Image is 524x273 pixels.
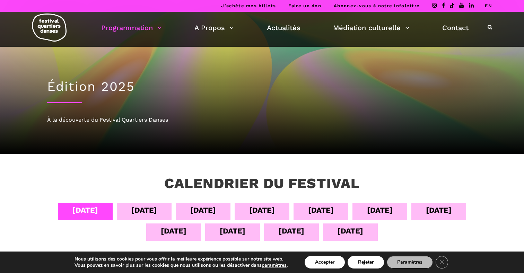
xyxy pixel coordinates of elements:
[47,79,477,94] h1: Édition 2025
[333,22,410,34] a: Médiation culturelle
[436,256,448,268] button: Close GDPR Cookie Banner
[348,256,384,268] button: Rejeter
[72,204,98,216] div: [DATE]
[442,22,469,34] a: Contact
[164,175,360,192] h3: Calendrier du festival
[288,3,321,8] a: Faire un don
[338,225,363,237] div: [DATE]
[221,3,276,8] a: J’achète mes billets
[426,204,452,216] div: [DATE]
[101,22,162,34] a: Programmation
[32,14,67,42] img: logo-fqd-med
[267,22,300,34] a: Actualités
[334,3,420,8] a: Abonnez-vous à notre infolettre
[367,204,393,216] div: [DATE]
[190,204,216,216] div: [DATE]
[305,256,345,268] button: Accepter
[387,256,433,268] button: Paramètres
[308,204,334,216] div: [DATE]
[262,262,287,268] button: paramètres
[249,204,275,216] div: [DATE]
[194,22,234,34] a: A Propos
[279,225,304,237] div: [DATE]
[131,204,157,216] div: [DATE]
[485,3,492,8] a: EN
[75,256,288,262] p: Nous utilisons des cookies pour vous offrir la meilleure expérience possible sur notre site web.
[75,262,288,268] p: Vous pouvez en savoir plus sur les cookies que nous utilisons ou les désactiver dans .
[47,115,477,124] div: À la découverte du Festival Quartiers Danses
[220,225,245,237] div: [DATE]
[161,225,186,237] div: [DATE]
